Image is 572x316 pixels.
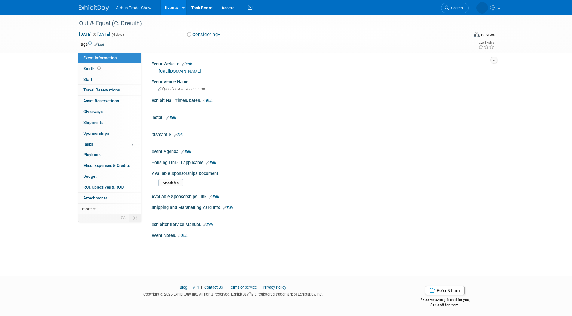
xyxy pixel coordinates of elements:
[79,41,104,47] td: Tags
[229,285,257,290] a: Terms of Service
[209,195,219,199] a: Edit
[78,96,141,106] a: Asset Reservations
[151,220,494,228] div: Exhibitor Service Manual:
[83,87,120,92] span: Travel Reservations
[83,66,102,71] span: Booth
[78,128,141,139] a: Sponsorships
[83,185,124,189] span: ROI, Objectives & ROO
[474,32,480,37] img: Format-Inperson.png
[83,152,101,157] span: Playbook
[151,130,494,138] div: Dismantle:
[92,32,97,37] span: to
[478,41,494,44] div: Event Rating
[203,223,213,227] a: Edit
[151,231,494,239] div: Event Notes:
[151,147,494,155] div: Event Agenda:
[166,116,176,120] a: Edit
[83,131,109,136] span: Sponsorships
[181,150,191,154] a: Edit
[159,69,201,74] a: [URL][DOMAIN_NAME]
[79,32,110,37] span: [DATE] [DATE]
[180,285,187,290] a: Blog
[158,87,206,91] span: Specify event venue name
[82,206,92,211] span: more
[116,5,151,10] span: Airbus Trade Show
[78,182,141,192] a: ROI, Objectives & ROO
[185,32,222,38] button: Considering
[224,285,228,290] span: |
[433,31,495,40] div: Event Format
[79,290,388,297] div: Copyright © 2025 ExhibitDay, Inc. All rights reserved. ExhibitDay is a registered trademark of Ex...
[174,133,184,137] a: Edit
[78,139,141,149] a: Tasks
[178,234,188,238] a: Edit
[78,193,141,203] a: Attachments
[77,18,460,29] div: Out & Equal (C. Dreuilh)
[78,117,141,128] a: Shipments
[151,77,494,85] div: Event Venue Name:
[83,195,107,200] span: Attachments
[151,203,494,211] div: Shipping and Marshalling Yard Info:
[396,302,494,308] div: $150 off for them.
[193,285,199,290] a: API
[78,74,141,85] a: Staff
[476,2,488,14] img: Camille Dreuilh
[79,5,109,11] img: ExhibitDay
[151,158,494,166] div: Housing Link- if applicable:
[78,149,141,160] a: Playbook
[78,160,141,171] a: Misc. Expenses & Credits
[94,42,104,47] a: Edit
[96,66,102,71] span: Booth not reserved yet
[200,285,203,290] span: |
[111,33,124,37] span: (4 days)
[188,285,192,290] span: |
[151,113,494,121] div: Install:
[263,285,286,290] a: Privacy Policy
[83,109,103,114] span: Giveaways
[78,63,141,74] a: Booth
[223,206,233,210] a: Edit
[151,192,494,200] div: Available Sponsorships Link:
[83,77,92,82] span: Staff
[203,99,213,103] a: Edit
[129,214,141,222] td: Toggle Event Tabs
[83,163,130,168] span: Misc. Expenses & Credits
[204,285,223,290] a: Contact Us
[182,62,192,66] a: Edit
[425,286,465,295] a: Refer & Earn
[83,174,97,179] span: Budget
[83,120,103,125] span: Shipments
[83,98,119,103] span: Asset Reservations
[449,6,463,10] span: Search
[118,214,129,222] td: Personalize Event Tab Strip
[151,96,494,104] div: Exhibit Hall Times/Dates:
[78,53,141,63] a: Event Information
[151,59,494,67] div: Event Website:
[78,171,141,182] a: Budget
[441,3,469,13] a: Search
[78,85,141,95] a: Travel Reservations
[396,293,494,307] div: $500 Amazon gift card for you,
[249,291,251,295] sup: ®
[206,161,216,165] a: Edit
[78,106,141,117] a: Giveaways
[78,204,141,214] a: more
[258,285,262,290] span: |
[83,142,93,146] span: Tasks
[83,55,117,60] span: Event Information
[152,169,491,176] div: Available Sponsorships Document:
[481,32,495,37] div: In-Person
